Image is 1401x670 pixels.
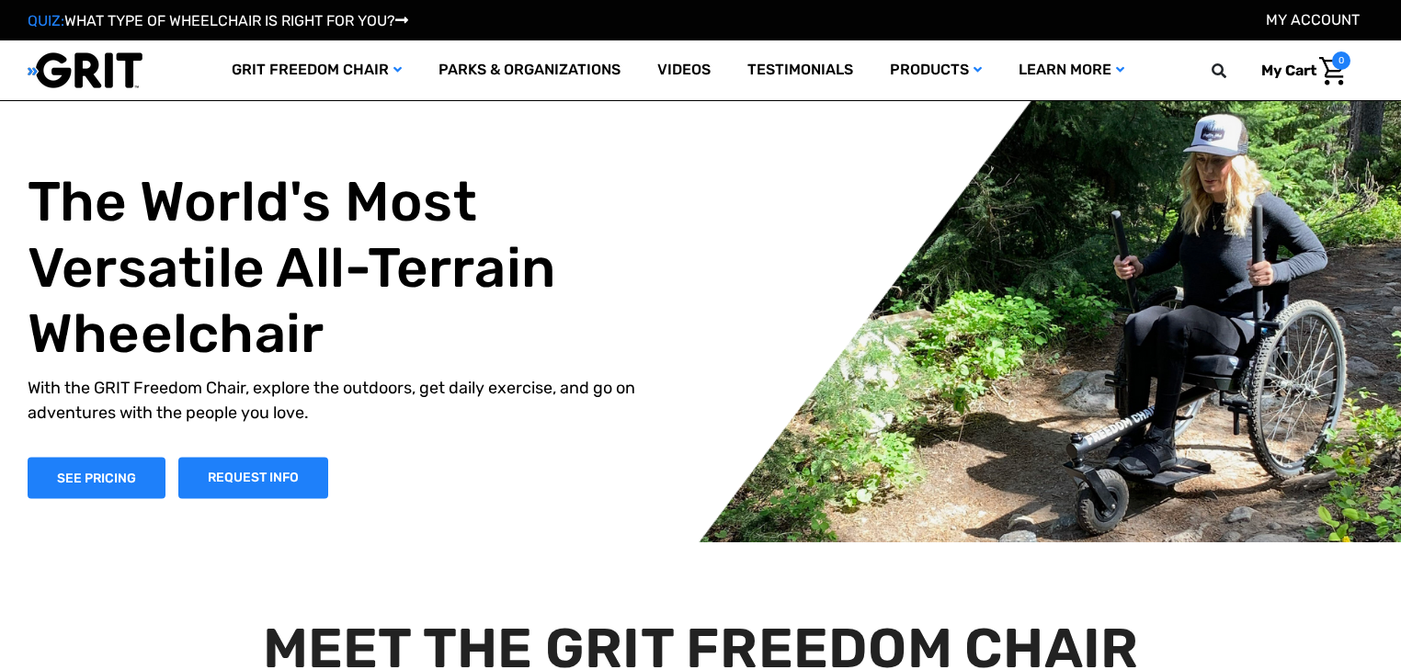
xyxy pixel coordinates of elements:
span: QUIZ: [28,12,64,29]
a: Videos [639,40,729,100]
a: Testimonials [729,40,871,100]
a: Account [1266,11,1360,28]
a: Cart with 0 items [1247,51,1350,90]
a: Learn More [1000,40,1143,100]
img: GRIT All-Terrain Wheelchair and Mobility Equipment [28,51,142,89]
a: Parks & Organizations [420,40,639,100]
p: With the GRIT Freedom Chair, explore the outdoors, get daily exercise, and go on adventures with ... [28,376,677,426]
input: Search [1220,51,1247,90]
a: Shop Now [28,457,165,498]
a: Products [871,40,1000,100]
h1: The World's Most Versatile All-Terrain Wheelchair [28,168,677,367]
a: QUIZ:WHAT TYPE OF WHEELCHAIR IS RIGHT FOR YOU? [28,12,408,29]
img: Cart [1319,57,1346,85]
a: Slide number 1, Request Information [178,457,328,498]
span: My Cart [1261,62,1316,79]
span: 0 [1332,51,1350,70]
a: GRIT Freedom Chair [213,40,420,100]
